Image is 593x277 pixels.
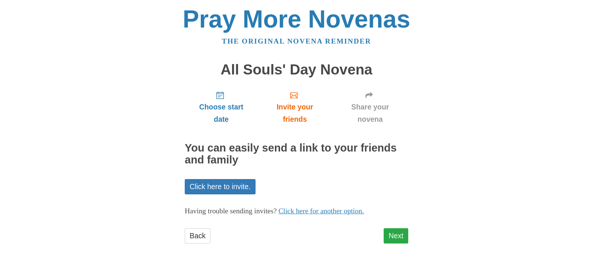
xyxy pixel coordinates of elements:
span: Invite your friends [265,101,324,125]
a: The original novena reminder [222,37,371,45]
a: Click here to invite. [185,179,256,194]
h1: All Souls' Day Novena [185,62,408,78]
a: Share your novena [332,85,408,129]
a: Invite your friends [258,85,332,129]
a: Choose start date [185,85,258,129]
a: Back [185,228,210,243]
span: Choose start date [192,101,250,125]
span: Share your novena [339,101,401,125]
a: Next [384,228,408,243]
span: Having trouble sending invites? [185,207,277,215]
a: Click here for another option. [279,207,364,215]
a: Pray More Novenas [183,5,410,33]
h2: You can easily send a link to your friends and family [185,142,408,166]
